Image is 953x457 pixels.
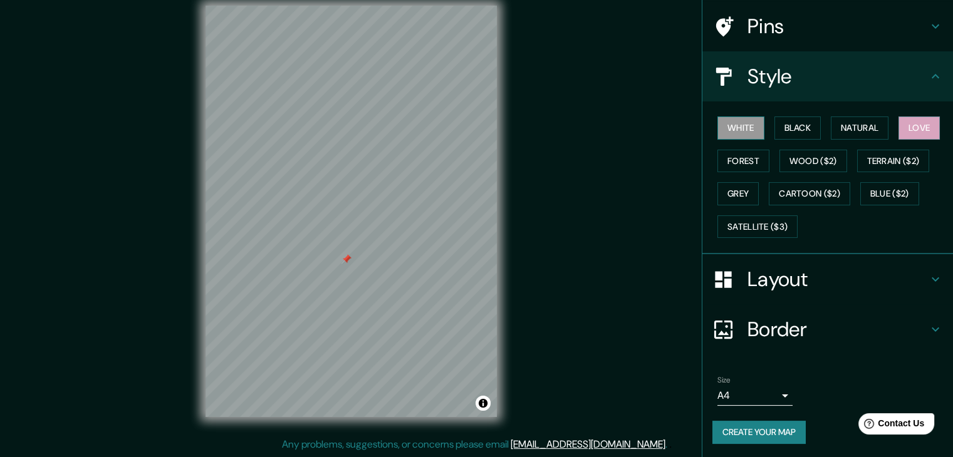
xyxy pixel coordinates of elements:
button: Create your map [712,421,806,444]
h4: Layout [747,267,928,292]
button: Black [774,116,821,140]
h4: Style [747,64,928,89]
button: Cartoon ($2) [769,182,850,205]
div: Layout [702,254,953,304]
canvas: Map [206,6,497,417]
label: Size [717,375,731,386]
button: Forest [717,150,769,173]
button: Love [898,116,940,140]
a: [EMAIL_ADDRESS][DOMAIN_NAME] [511,438,665,451]
div: Pins [702,1,953,51]
div: A4 [717,386,793,406]
button: Satellite ($3) [717,215,798,239]
button: Toggle attribution [476,396,491,411]
button: Wood ($2) [779,150,847,173]
button: Grey [717,182,759,205]
iframe: Help widget launcher [841,408,939,443]
h4: Border [747,317,928,342]
button: Natural [831,116,888,140]
button: Blue ($2) [860,182,919,205]
button: Terrain ($2) [857,150,930,173]
p: Any problems, suggestions, or concerns please email . [282,437,667,452]
div: Border [702,304,953,354]
button: White [717,116,764,140]
div: Style [702,51,953,101]
div: . [667,437,669,452]
h4: Pins [747,14,928,39]
div: . [669,437,672,452]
